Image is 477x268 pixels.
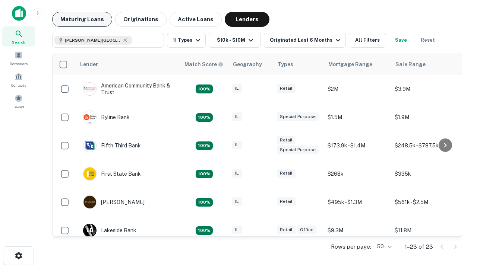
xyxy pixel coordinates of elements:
td: $2M [324,75,391,103]
div: 50 [374,241,393,252]
div: Retail [277,136,296,144]
div: IL [232,197,242,206]
div: Office [297,226,316,234]
button: All Filters [349,33,386,48]
img: picture [83,139,96,152]
button: Active Loans [170,12,222,27]
td: $561k - $2.5M [391,188,458,216]
a: Contacts [2,70,35,90]
p: Rows per page: [331,242,371,251]
div: Mortgage Range [328,60,372,69]
td: $268k [324,160,391,188]
th: Types [273,54,324,75]
div: Matching Properties: 2, hasApolloMatch: undefined [196,113,213,122]
td: $248.5k - $787.5k [391,131,458,160]
p: 1–23 of 23 [405,242,433,251]
div: Originated Last 6 Months [270,36,342,45]
a: Borrowers [2,48,35,68]
div: Geography [233,60,262,69]
span: Search [12,39,25,45]
button: 11 Types [167,33,206,48]
td: $495k - $1.3M [324,188,391,216]
button: Save your search to get updates of matches that match your search criteria. [389,33,413,48]
div: IL [232,84,242,93]
span: Saved [13,104,24,110]
div: Retail [277,197,296,206]
div: [PERSON_NAME] [83,195,145,209]
button: Originated Last 6 Months [264,33,346,48]
td: $1.9M [391,103,458,131]
div: Matching Properties: 2, hasApolloMatch: undefined [196,141,213,150]
div: Retail [277,226,296,234]
img: picture [83,83,96,95]
a: Search [2,26,35,47]
th: Geography [228,54,273,75]
div: Special Purpose [277,146,319,154]
td: $173.9k - $1.4M [324,131,391,160]
td: $1.5M [324,103,391,131]
div: Lender [80,60,98,69]
span: [PERSON_NAME][GEOGRAPHIC_DATA], [GEOGRAPHIC_DATA] [65,37,121,44]
div: First State Bank [83,167,141,181]
th: Capitalize uses an advanced AI algorithm to match your search with the best lender. The match sco... [180,54,228,75]
div: IL [232,112,242,121]
td: $9.3M [324,216,391,245]
img: picture [83,111,96,124]
div: American Community Bank & Trust [83,82,173,96]
button: Lenders [225,12,269,27]
th: Sale Range [391,54,458,75]
button: $10k - $10M [209,33,261,48]
div: Capitalize uses an advanced AI algorithm to match your search with the best lender. The match sco... [184,60,223,68]
th: Lender [76,54,180,75]
div: Matching Properties: 3, hasApolloMatch: undefined [196,198,213,207]
img: capitalize-icon.png [12,6,26,21]
div: Matching Properties: 2, hasApolloMatch: undefined [196,170,213,179]
iframe: Chat Widget [440,208,477,244]
div: Lakeside Bank [83,224,136,237]
span: Contacts [11,82,26,88]
td: $11.8M [391,216,458,245]
div: Retail [277,169,296,178]
td: $335k [391,160,458,188]
div: Byline Bank [83,111,130,124]
img: picture [83,167,96,180]
a: Saved [2,91,35,111]
div: IL [232,141,242,149]
td: $3.9M [391,75,458,103]
h6: Match Score [184,60,222,68]
div: Matching Properties: 2, hasApolloMatch: undefined [196,84,213,93]
div: Retail [277,84,296,93]
th: Mortgage Range [324,54,391,75]
div: Matching Properties: 3, hasApolloMatch: undefined [196,226,213,235]
div: IL [232,226,242,234]
button: Maturing Loans [52,12,112,27]
span: Borrowers [10,61,28,67]
div: Types [278,60,293,69]
div: Fifth Third Bank [83,139,141,152]
div: Special Purpose [277,112,319,121]
img: picture [83,196,96,208]
div: IL [232,169,242,178]
div: Sale Range [395,60,426,69]
button: Originations [115,12,167,27]
button: Reset [416,33,440,48]
p: L B [86,227,93,234]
